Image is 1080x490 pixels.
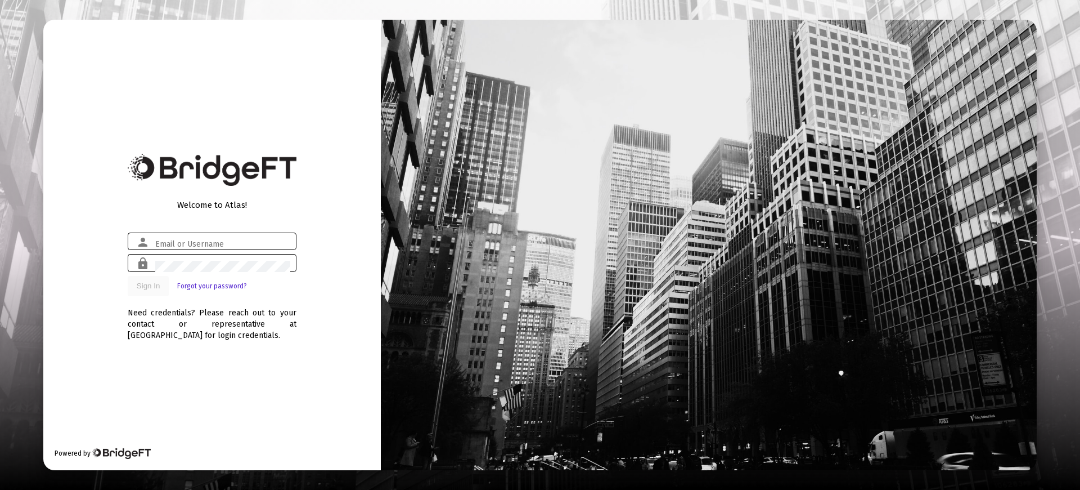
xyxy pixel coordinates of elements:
[177,280,247,292] a: Forgot your password?
[128,199,296,211] div: Welcome to Atlas!
[128,276,169,296] button: Sign In
[137,282,160,290] span: Sign In
[55,448,151,459] div: Powered by
[155,239,290,250] input: Email or Username
[136,235,150,249] mat-icon: person
[128,154,296,186] img: Bridge Financial Technology Logo
[136,257,150,270] mat-icon: lock
[128,296,296,341] div: Need credentials? Please reach out to your contact or representative at [GEOGRAPHIC_DATA] for log...
[92,448,151,459] img: Bridge Financial Technology Logo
